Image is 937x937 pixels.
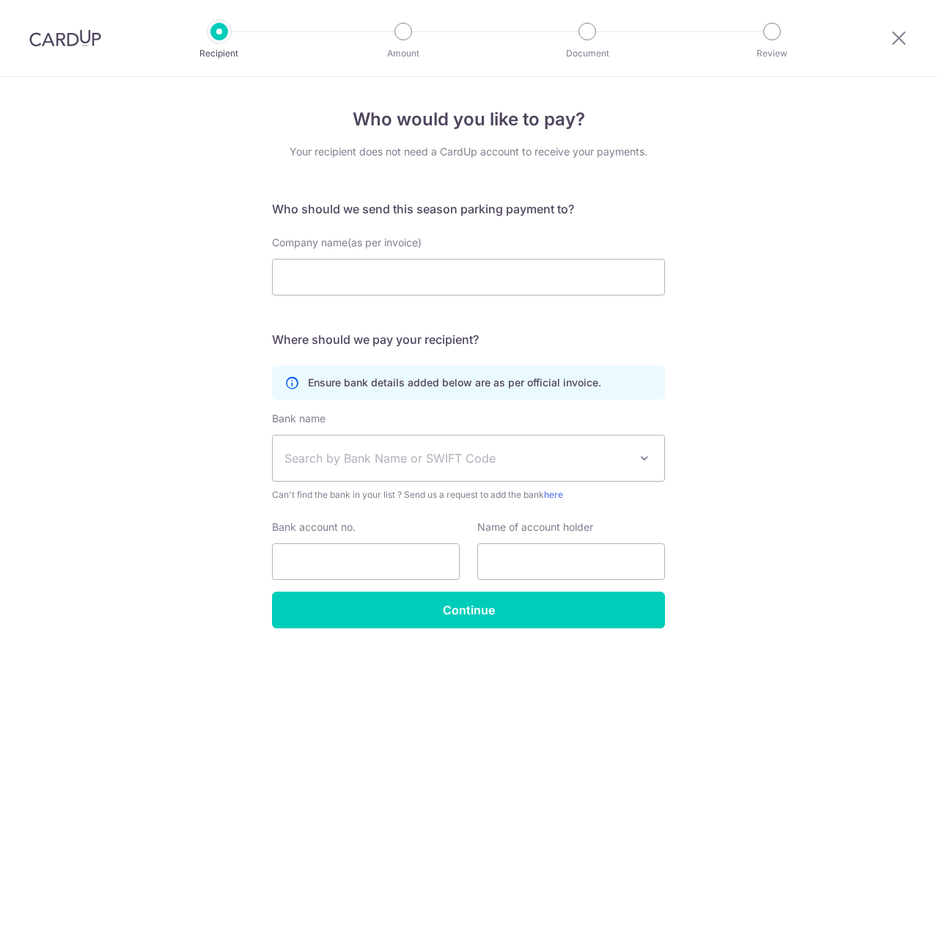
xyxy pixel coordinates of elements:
[308,375,601,390] p: Ensure bank details added below are as per official invoice.
[272,144,665,159] div: Your recipient does not need a CardUp account to receive your payments.
[29,29,101,47] img: CardUp
[533,46,642,61] p: Document
[272,411,326,426] label: Bank name
[349,46,458,61] p: Amount
[272,106,665,133] h4: Who would you like to pay?
[718,46,826,61] p: Review
[477,520,593,534] label: Name of account holder
[272,331,665,348] h5: Where should we pay your recipient?
[272,520,356,534] label: Bank account no.
[272,488,665,502] span: Can't find the bank in your list ? Send us a request to add the bank
[284,449,629,467] span: Search by Bank Name or SWIFT Code
[272,236,422,249] span: Company name(as per invoice)
[165,46,273,61] p: Recipient
[544,489,563,500] a: here
[272,592,665,628] input: Continue
[272,200,665,218] h5: Who should we send this season parking payment to?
